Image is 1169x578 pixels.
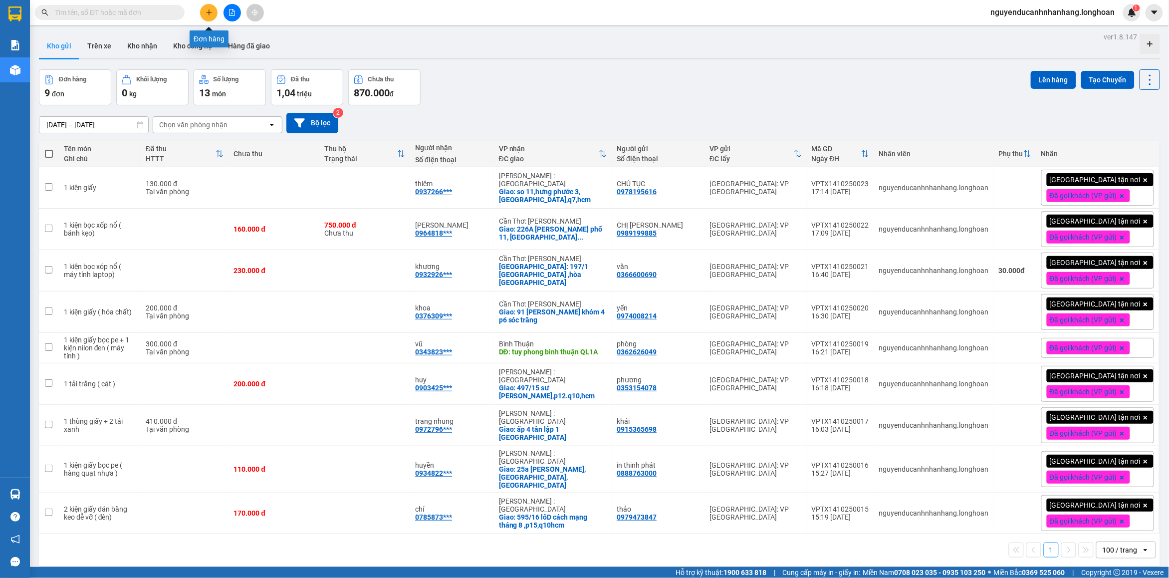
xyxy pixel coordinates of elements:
div: Cần Thơ: [PERSON_NAME] [499,300,607,308]
div: VP nhận [499,145,599,153]
div: 1 kiện giấy ( hóa chất) [64,308,136,316]
strong: 0708 023 035 - 0935 103 250 [895,569,986,577]
div: [GEOGRAPHIC_DATA]: VP [GEOGRAPHIC_DATA] [709,505,801,521]
span: [GEOGRAPHIC_DATA] tận nơi [1050,457,1141,466]
div: Trạng thái [324,155,397,163]
div: 17:14 [DATE] [812,188,869,196]
strong: 30.000 đ [999,267,1025,275]
div: 130.000 đ [146,180,224,188]
span: Miền Bắc [994,567,1065,578]
div: Chọn văn phòng nhận [159,120,228,130]
div: 1 kiện bọc xóp nổ ( máy tính laptop) [64,263,136,279]
button: Đã thu1,04 triệu [271,69,343,105]
div: 15:27 [DATE] [812,469,869,477]
div: chí [415,505,488,513]
div: CHÚ TỤC [617,180,700,188]
div: 0353154078 [617,384,657,392]
button: Lên hàng [1031,71,1076,89]
span: Đã gọi khách (VP gửi) [1050,387,1117,396]
div: yến [617,304,700,312]
span: Hỗ trợ kỹ thuật: [676,567,766,578]
img: warehouse-icon [10,489,20,500]
div: 200.000 đ [146,304,224,312]
span: Đã gọi khách (VP gửi) [1050,343,1117,352]
div: phương [617,376,700,384]
div: [GEOGRAPHIC_DATA]: VP [GEOGRAPHIC_DATA] [709,376,801,392]
strong: 0369 525 060 [1022,569,1065,577]
div: nguyenducanhnhanhang.longhoan [879,344,989,352]
div: 1 tải trắng ( cát ) [64,380,136,388]
div: Giao: ấp 4 tân lập 1 tân phước 3 tiền giang [499,425,607,441]
sup: 1 [1133,4,1140,11]
span: aim [251,9,258,16]
span: đ [390,90,394,98]
div: 16:18 [DATE] [812,384,869,392]
button: 1 [1044,543,1059,558]
div: 16:30 [DATE] [812,312,869,320]
div: Tại văn phòng [146,188,224,196]
div: 0888763000 [617,469,657,477]
div: ĐC giao [499,155,599,163]
button: aim [246,4,264,21]
span: [GEOGRAPHIC_DATA] tận nơi [1050,217,1141,226]
div: Bình Thuận [499,340,607,348]
div: thảo [617,505,700,513]
span: 0 [122,87,127,99]
th: Toggle SortBy [704,141,806,167]
th: Toggle SortBy [141,141,229,167]
button: Khối lượng0kg [116,69,189,105]
button: Hàng đã giao [220,34,278,58]
div: trang nhung [415,417,488,425]
div: nguyenducanhnhanhang.longhoan [879,421,989,429]
div: nguyenducanhnhanhang.longhoan [879,184,989,192]
div: Tạo kho hàng mới [1140,34,1160,54]
div: 0974008214 [617,312,657,320]
span: 9 [44,87,50,99]
button: Số lượng13món [194,69,266,105]
div: 17:09 [DATE] [812,229,869,237]
button: Đơn hàng9đơn [39,69,111,105]
div: Đã thu [146,145,216,153]
span: [PHONE_NUMBER] [4,34,76,51]
span: Cung cấp máy in - giấy in: [783,567,861,578]
div: [GEOGRAPHIC_DATA]: VP [GEOGRAPHIC_DATA] [709,340,801,356]
div: 1 kiện giấy [64,184,136,192]
div: Cần Thơ: [PERSON_NAME] [499,217,607,225]
span: ... [578,233,584,241]
div: 230.000 đ [234,267,314,275]
div: Chưa thu [324,221,405,237]
div: VPTX1410250023 [812,180,869,188]
span: copyright [1114,569,1121,576]
div: khương [415,263,488,271]
button: Kho nhận [119,34,165,58]
div: Giao: 595/16 lôD cách mạng tháng 8 ,p15,q10hcm [499,513,607,529]
span: Đã gọi khách (VP gửi) [1050,191,1117,200]
span: nguyenducanhnhanhang.longhoan [983,6,1123,18]
div: Giao: 197/1 lộ hòa đông ,hòa thuận cao lãnh đồng tháp [499,263,607,287]
div: phòng [617,340,700,348]
div: Tại văn phòng [146,425,224,433]
span: kg [129,90,137,98]
span: CÔNG TY TNHH CHUYỂN PHÁT NHANH BẢO AN [87,34,183,52]
div: 1 kiện bọc xốp nổ ( bánh kẹo) [64,221,136,237]
div: ver 1.8.147 [1104,31,1138,42]
div: nguyenducanhnhanhang.longhoan [879,267,989,275]
div: Đã thu [291,76,309,83]
span: Ngày in phiếu: 17:14 ngày [63,20,201,30]
div: 1 thùng giấy + 2 tải xanh [64,417,136,433]
div: CHỊ GIANG [617,221,700,229]
div: Khối lượng [136,76,167,83]
div: Số lượng [214,76,239,83]
span: đơn [52,90,64,98]
div: 750.000 đ [324,221,405,229]
th: Toggle SortBy [807,141,874,167]
strong: 1900 633 818 [723,569,766,577]
span: Đã gọi khách (VP gửi) [1050,473,1117,482]
div: nguyenducanhnhanhang.longhoan [879,509,989,517]
div: VPTX1410250015 [812,505,869,513]
div: 15:19 [DATE] [812,513,869,521]
span: | [774,567,775,578]
div: [GEOGRAPHIC_DATA]: VP [GEOGRAPHIC_DATA] [709,263,801,279]
div: Tại văn phòng [146,348,224,356]
div: VPTX1410250021 [812,263,869,271]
